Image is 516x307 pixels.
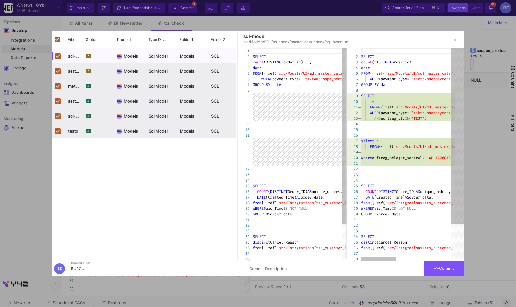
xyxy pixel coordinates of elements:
[347,172,358,178] div: 23
[296,195,301,200] span: AS
[347,138,358,144] div: 17
[253,65,261,70] span: date
[411,77,453,82] span: 'tiktokshoppayment'
[238,127,250,133] div: 10
[149,109,173,123] span: Sql Model
[299,77,301,82] span: =
[238,71,250,76] div: 5
[149,94,173,108] span: Sql Model
[398,206,405,211] span: NOT
[370,71,385,76] span: {{ ref(
[424,261,464,276] button: Commit
[361,155,372,160] span: where
[347,256,358,262] div: 38
[211,37,225,42] span: Folder 2
[208,108,239,123] div: SQL
[238,133,250,138] div: 11
[347,161,358,166] div: 21
[361,184,374,189] span: SELECT
[347,178,358,183] div: 24
[374,195,405,200] span: (Created_Time)
[379,189,396,194] span: DISTINCT
[68,113,87,118] span: sql-model
[392,206,396,211] span: IS
[290,206,296,211] span: NOT
[361,212,372,217] span: GROUP
[405,116,409,121] span: IN
[372,206,392,211] span: Paid_Time
[361,60,372,65] span: count
[52,63,301,78] div: Press SPACE to deselect this row.
[176,123,208,138] div: Models
[238,54,250,59] div: 2
[68,37,74,42] span: File
[176,93,208,108] div: Models
[266,60,283,65] span: DISTINCT
[238,194,250,200] div: 17
[372,155,422,160] span: auftrag_belegnr_xentral
[238,59,250,65] div: 3
[268,189,270,194] span: (
[117,37,131,42] span: Product
[347,206,358,211] div: 29
[385,200,494,205] span: 'src/Integrations/tts_customer_info/1adp7OSBBxNAJn
[312,189,342,194] span: unique_orders,
[407,110,409,115] span: =
[238,206,250,211] div: 19
[361,240,379,245] span: distinct
[264,60,266,65] span: (
[149,64,173,78] span: Sql Model
[272,82,281,87] span: date
[407,77,409,82] span: =
[347,251,358,256] div: 37
[253,82,264,87] span: GROUP
[264,206,283,211] span: Paid_Time
[381,77,407,82] span: payment_type
[148,37,168,42] span: Type Display Name
[347,65,358,71] div: 4
[238,228,250,234] div: 23
[347,149,358,155] div: 19
[365,189,376,194] span: COUNT
[176,78,208,93] div: Models
[54,263,65,274] div: IBE
[365,195,374,200] span: DATE
[370,110,381,115] span: WHERE
[347,211,358,217] div: 30
[238,234,250,239] div: 24
[361,54,374,59] span: SELECT
[347,223,358,228] div: 32
[208,63,239,78] div: SQL
[277,200,386,205] span: 'src/Integrations/tts_customer_info/1adp7OSBBxNAJn
[361,65,370,70] span: date
[347,239,358,245] div: 35
[68,98,84,103] span: settings
[238,65,250,71] div: 4
[238,189,250,194] div: 16
[253,212,264,217] span: GROUP
[347,116,358,121] div: 13
[381,110,407,115] span: payment_type
[379,212,400,217] span: order_date
[370,77,381,82] span: WHERE
[374,82,379,87] span: BY
[253,245,261,250] span: from
[407,206,416,211] span: NULL
[238,239,250,245] div: 25
[208,123,239,138] div: SQL
[392,60,420,65] span: order_id) ,
[299,206,307,211] span: NULL
[253,60,264,65] span: count
[434,266,454,271] span: Commit
[347,82,358,88] div: 7
[86,37,97,42] span: Status
[124,64,142,78] span: Models
[347,88,358,93] div: 8
[347,200,358,206] div: 28
[238,121,250,127] div: 9
[385,245,494,250] span: 'src/Integrations/tts_customer_info/1adp7OSBBxNAJn
[272,77,299,82] span: payment_type
[409,195,433,200] span: order_date,
[124,79,142,93] span: Models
